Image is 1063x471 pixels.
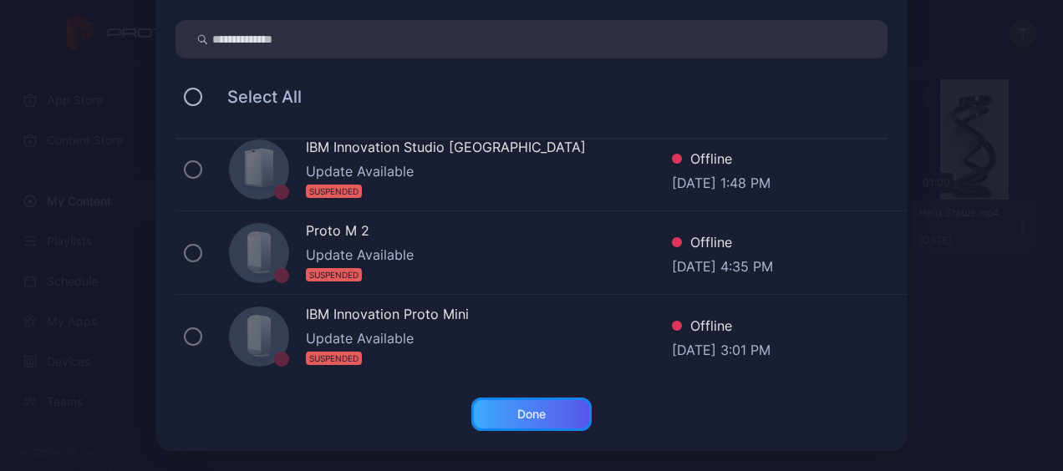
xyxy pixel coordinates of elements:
div: IBM Innovation Studio [GEOGRAPHIC_DATA] [306,137,672,161]
div: SUSPENDED [306,352,362,365]
div: [DATE] 4:35 PM [672,256,773,273]
div: IBM Innovation Proto Mini [306,304,672,328]
div: Update Available [306,245,672,265]
div: [DATE] 1:48 PM [672,173,771,190]
button: Done [471,398,592,431]
div: SUSPENDED [306,268,362,281]
div: Offline [672,149,771,173]
div: [DATE] 3:01 PM [672,340,771,357]
div: Offline [672,232,773,256]
div: Offline [672,316,771,340]
div: Update Available [306,328,672,348]
div: SUSPENDED [306,185,362,198]
div: Proto M 2 [306,220,672,245]
div: Update Available [306,161,672,181]
span: Select All [211,87,302,107]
